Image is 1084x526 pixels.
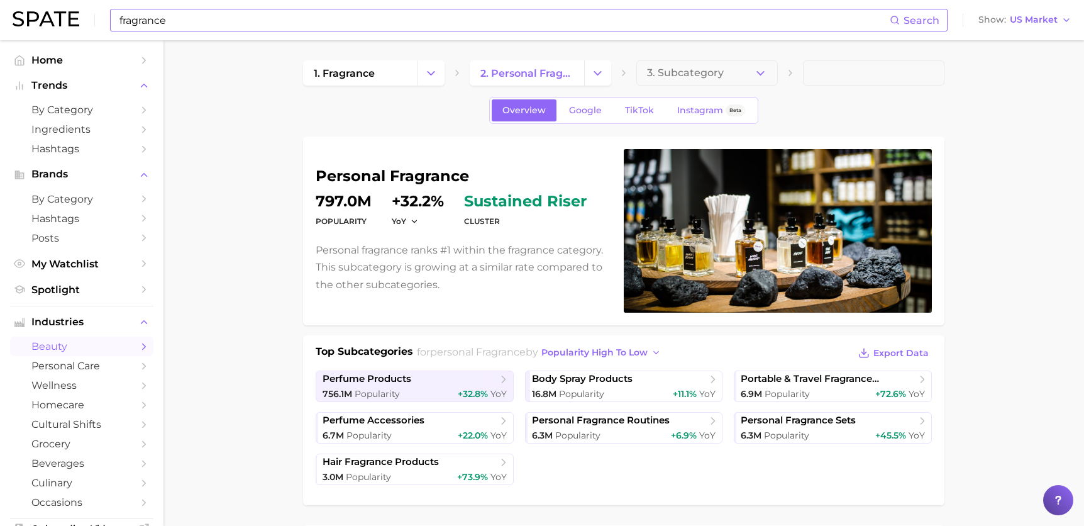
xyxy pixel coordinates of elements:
[316,412,514,444] a: perfume accessories6.7m Popularity+22.0% YoY
[314,67,375,79] span: 1. fragrance
[492,99,556,121] a: Overview
[480,67,573,79] span: 2. personal fragrance
[464,214,587,229] dt: cluster
[118,9,890,31] input: Search here for a brand, industry, or ingredient
[10,139,153,159] a: Hashtags
[873,348,929,359] span: Export Data
[978,16,1006,23] span: Show
[417,346,665,358] span: for by
[558,99,612,121] a: Google
[10,280,153,299] a: Spotlight
[1010,16,1058,23] span: US Market
[316,194,372,209] dd: 797.0m
[10,189,153,209] a: by Category
[525,412,723,444] a: personal fragrance routines6.3m Popularity+6.9% YoY
[323,415,424,427] span: perfume accessories
[532,415,670,427] span: personal fragrance routines
[316,454,514,485] a: hair fragrance products3.0m Popularity+73.9% YoY
[392,194,444,209] dd: +32.2%
[31,284,132,296] span: Spotlight
[31,399,132,411] span: homecare
[355,388,400,400] span: Popularity
[31,379,132,391] span: wellness
[10,228,153,248] a: Posts
[734,371,932,402] a: portable & travel fragrance products6.9m Popularity+72.6% YoY
[10,120,153,139] a: Ingredients
[636,60,778,86] button: 3. Subcategory
[316,214,372,229] dt: Popularity
[430,346,526,358] span: personal fragrance
[699,388,716,400] span: YoY
[31,477,132,489] span: culinary
[10,395,153,415] a: homecare
[532,388,556,400] span: 16.8m
[31,418,132,430] span: cultural shifts
[31,104,132,116] span: by Category
[10,209,153,228] a: Hashtags
[10,337,153,356] a: beauty
[10,454,153,473] a: beverages
[323,471,343,483] span: 3.0m
[532,430,553,441] span: 6.3m
[346,430,392,441] span: Popularity
[31,457,132,469] span: beverages
[323,388,352,400] span: 756.1m
[10,50,153,70] a: Home
[10,356,153,376] a: personal care
[31,360,132,372] span: personal care
[741,430,761,441] span: 6.3m
[13,11,79,26] img: SPATE
[31,193,132,205] span: by Category
[559,388,604,400] span: Popularity
[909,430,925,441] span: YoY
[875,430,906,441] span: +45.5%
[10,415,153,434] a: cultural shifts
[490,388,507,400] span: YoY
[490,430,507,441] span: YoY
[765,388,810,400] span: Popularity
[699,430,716,441] span: YoY
[458,388,488,400] span: +32.8%
[31,316,132,328] span: Industries
[909,388,925,400] span: YoY
[457,471,488,483] span: +73.9%
[584,60,611,86] button: Change Category
[764,430,809,441] span: Popularity
[316,344,413,363] h1: Top Subcategories
[855,344,932,362] button: Export Data
[316,242,609,293] p: Personal fragrance ranks #1 within the fragrance category. This subcategory is growing at a simil...
[541,347,648,358] span: popularity high to low
[392,216,419,227] button: YoY
[502,105,546,116] span: Overview
[734,412,932,444] a: personal fragrance sets6.3m Popularity+45.5% YoY
[729,105,741,116] span: Beta
[316,169,609,184] h1: personal fragrance
[538,344,665,361] button: popularity high to low
[31,340,132,352] span: beauty
[555,430,600,441] span: Popularity
[316,371,514,402] a: perfume products756.1m Popularity+32.8% YoY
[323,373,411,385] span: perfume products
[10,100,153,120] a: by Category
[323,430,344,441] span: 6.7m
[31,496,132,508] span: occasions
[392,216,406,227] span: YoY
[904,14,939,26] span: Search
[418,60,445,86] button: Change Category
[10,165,153,184] button: Brands
[464,194,587,209] span: sustained riser
[525,371,723,402] a: body spray products16.8m Popularity+11.1% YoY
[10,376,153,395] a: wellness
[303,60,418,86] a: 1. fragrance
[31,258,132,270] span: My Watchlist
[458,430,488,441] span: +22.0%
[10,313,153,332] button: Industries
[532,373,633,385] span: body spray products
[10,493,153,512] a: occasions
[741,388,762,400] span: 6.9m
[677,105,723,116] span: Instagram
[741,415,856,427] span: personal fragrance sets
[10,473,153,493] a: culinary
[346,471,391,483] span: Popularity
[323,456,439,468] span: hair fragrance products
